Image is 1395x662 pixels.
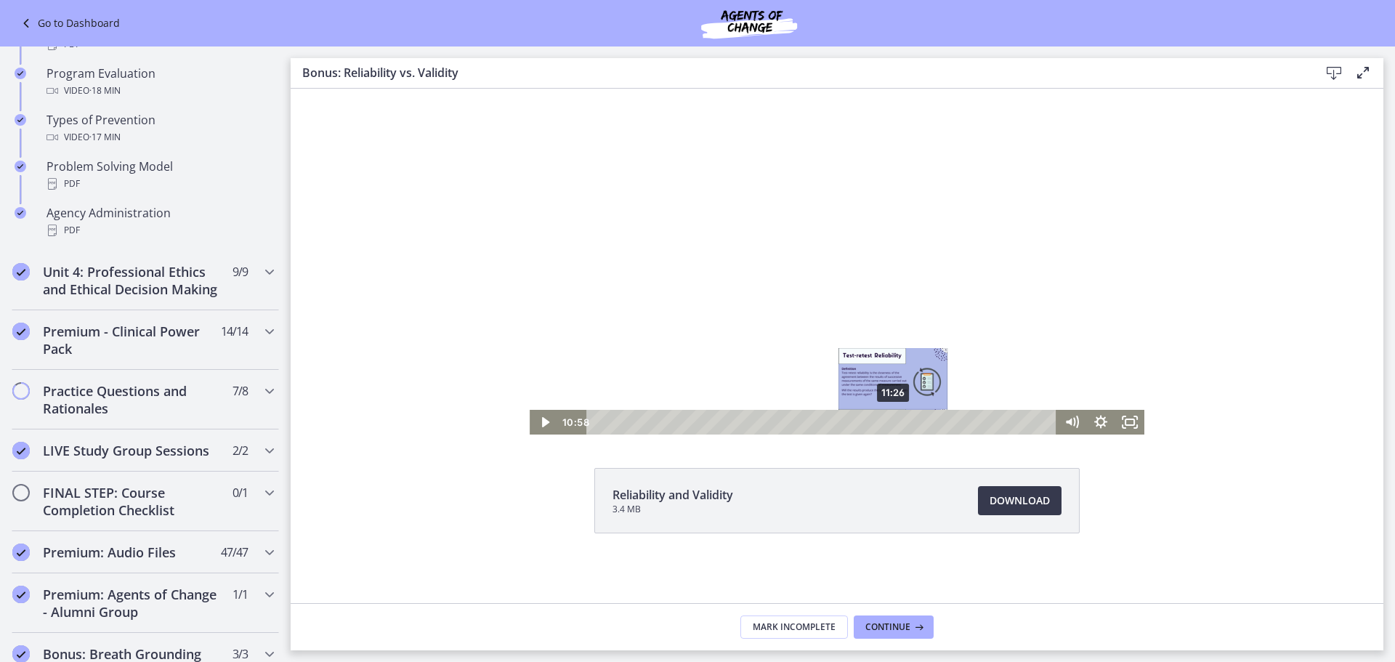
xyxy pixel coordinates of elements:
[232,442,248,459] span: 2 / 2
[89,129,121,146] span: · 17 min
[12,586,30,603] i: Completed
[46,129,273,146] div: Video
[12,263,30,280] i: Completed
[46,175,273,193] div: PDF
[12,442,30,459] i: Completed
[15,68,26,79] i: Completed
[43,323,220,358] h2: Premium - Clinical Power Pack
[990,492,1050,509] span: Download
[825,321,854,346] button: Fullscreen
[15,114,26,126] i: Completed
[46,111,273,146] div: Types of Prevention
[767,321,796,346] button: Mute
[221,323,248,340] span: 14 / 14
[89,82,121,100] span: · 18 min
[43,544,220,561] h2: Premium: Audio Files
[43,484,220,519] h2: FINAL STEP: Course Completion Checklist
[865,621,910,633] span: Continue
[46,222,273,239] div: PDF
[12,544,30,561] i: Completed
[43,382,220,417] h2: Practice Questions and Rationales
[232,263,248,280] span: 9 / 9
[291,89,1383,435] iframe: Video Lesson
[232,484,248,501] span: 0 / 1
[612,504,733,515] span: 3.4 MB
[12,323,30,340] i: Completed
[43,586,220,621] h2: Premium: Agents of Change - Alumni Group
[46,65,273,100] div: Program Evaluation
[978,486,1062,515] a: Download
[307,321,759,346] div: Playbar
[232,586,248,603] span: 1 / 1
[15,161,26,172] i: Completed
[796,321,825,346] button: Show settings menu
[46,158,273,193] div: Problem Solving Model
[46,82,273,100] div: Video
[740,615,848,639] button: Mark Incomplete
[662,6,836,41] img: Agents of Change Social Work Test Prep
[302,64,1296,81] h3: Bonus: Reliability vs. Validity
[43,263,220,298] h2: Unit 4: Professional Ethics and Ethical Decision Making
[612,486,733,504] span: Reliability and Validity
[43,442,220,459] h2: LIVE Study Group Sessions
[221,544,248,561] span: 47 / 47
[46,204,273,239] div: Agency Administration
[17,15,120,32] a: Go to Dashboard
[753,621,836,633] span: Mark Incomplete
[232,382,248,400] span: 7 / 8
[15,207,26,219] i: Completed
[854,615,934,639] button: Continue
